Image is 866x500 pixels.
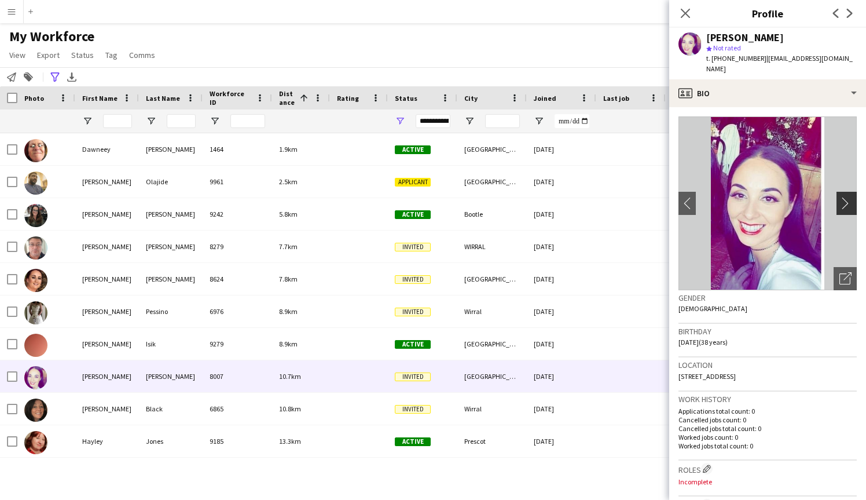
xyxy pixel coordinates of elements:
button: Open Filter Menu [146,116,156,126]
span: Last job [603,94,629,103]
span: Rating [337,94,359,103]
div: 0 [666,360,741,392]
div: 1464 [203,133,272,165]
span: City [464,94,478,103]
img: Lesley Titchmarsh [24,269,47,292]
div: [DATE] [527,166,596,198]
div: 0 [666,231,741,262]
div: [DATE] [527,295,596,327]
div: [DATE] [527,133,596,165]
div: Wirral [457,295,527,327]
div: [PERSON_NAME] [75,360,139,392]
div: 8624 [203,263,272,295]
div: [DATE] [527,263,596,295]
div: [DATE] [527,393,596,425]
p: Worked jobs total count: 0 [678,441,857,450]
span: 7.7km [279,242,298,251]
div: 0 [666,328,741,360]
div: 0 [666,295,741,327]
input: City Filter Input [485,114,520,128]
div: [PERSON_NAME] [139,133,203,165]
img: Alexandra Martinez [24,204,47,227]
img: Samantha Black [24,399,47,422]
span: Workforce ID [210,89,251,107]
h3: Birthday [678,326,857,337]
button: Open Filter Menu [395,116,405,126]
span: First Name [82,94,118,103]
span: Status [395,94,417,103]
img: Crew avatar or photo [678,116,857,290]
div: [PERSON_NAME] [706,32,784,43]
h3: Work history [678,394,857,404]
div: [PERSON_NAME] [75,328,139,360]
div: Prescot [457,425,527,457]
span: Status [71,50,94,60]
span: 10.8km [279,404,301,413]
img: Olaoluwa Richards Olajide [24,171,47,195]
div: WIRRAL [457,231,527,262]
span: 7.8km [279,275,298,283]
app-action-btn: Notify workforce [5,70,19,84]
h3: Roles [678,463,857,475]
h3: Location [678,360,857,370]
span: Invited [395,275,431,284]
span: 13.3km [279,437,301,446]
span: Active [395,437,431,446]
div: [PERSON_NAME] [139,360,203,392]
h3: Profile [669,6,866,21]
div: [GEOGRAPHIC_DATA] [457,166,527,198]
div: 0 [666,425,741,457]
div: 9279 [203,328,272,360]
button: Open Filter Menu [82,116,93,126]
img: Jessica Thornley [24,366,47,389]
div: [PERSON_NAME] [75,263,139,295]
div: [GEOGRAPHIC_DATA] [457,263,527,295]
div: [PERSON_NAME] [75,198,139,230]
div: Isik [139,328,203,360]
div: [DATE] [527,231,596,262]
img: Tom Isik [24,334,47,357]
div: 8279 [203,231,272,262]
span: Not rated [713,43,741,52]
div: Jones [139,425,203,457]
a: Comms [124,48,160,63]
div: 0 [666,133,741,165]
span: Active [395,340,431,349]
a: Tag [101,48,122,63]
button: Open Filter Menu [210,116,220,126]
div: Hayley [75,425,139,457]
span: Invited [395,405,431,414]
h3: Gender [678,293,857,303]
div: [GEOGRAPHIC_DATA] [457,133,527,165]
button: Open Filter Menu [464,116,475,126]
app-action-btn: Export XLSX [65,70,79,84]
div: 6976 [203,295,272,327]
span: Invited [395,373,431,381]
span: 2.5km [279,177,298,186]
p: Cancelled jobs count: 0 [678,415,857,424]
app-action-btn: Advanced filters [48,70,62,84]
input: Workforce ID Filter Input [230,114,265,128]
div: Olajide [139,166,203,198]
div: [DATE] [527,425,596,457]
div: [GEOGRAPHIC_DATA] [457,328,527,360]
a: Export [32,48,64,63]
div: Black [139,393,203,425]
span: My Workforce [9,28,94,45]
span: [DEMOGRAPHIC_DATA] [678,304,747,313]
div: Open photos pop-in [834,267,857,290]
div: Bootle [457,198,527,230]
div: 0 [666,393,741,425]
div: [DATE] [527,360,596,392]
div: [PERSON_NAME] [139,198,203,230]
span: [STREET_ADDRESS] [678,372,736,381]
span: | [EMAIL_ADDRESS][DOMAIN_NAME] [706,54,853,73]
div: [PERSON_NAME] [139,263,203,295]
span: Invited [395,308,431,316]
span: 8.9km [279,307,298,316]
div: 9961 [203,166,272,198]
div: Pessino [139,295,203,327]
div: Dawneey [75,133,139,165]
div: 0 [666,263,741,295]
app-action-btn: Add to tag [21,70,35,84]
